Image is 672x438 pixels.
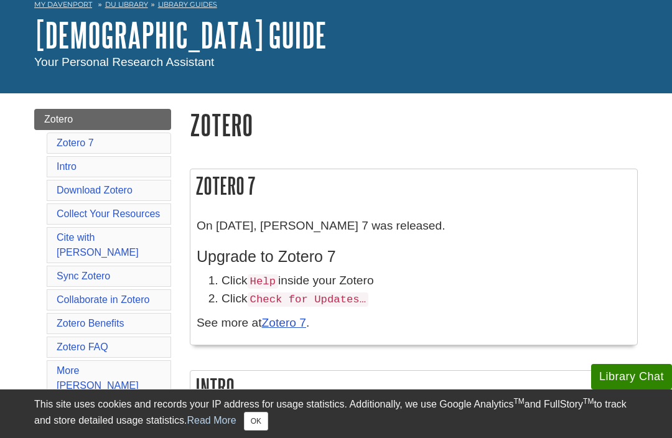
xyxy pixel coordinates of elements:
a: Zotero FAQ [57,342,108,352]
a: Cite with [PERSON_NAME] [57,232,139,258]
h2: Intro [190,371,637,404]
h2: Zotero 7 [190,169,637,202]
button: Library Chat [591,364,672,389]
div: This site uses cookies and records your IP address for usage statistics. Additionally, we use Goo... [34,397,638,431]
h1: Zotero [190,109,638,141]
code: Check for Updates… [248,292,369,307]
a: Zotero 7 [57,137,94,148]
li: Click [222,290,631,308]
a: Zotero 7 [262,316,306,329]
a: Zotero Benefits [57,318,124,328]
a: Intro [57,161,77,172]
a: Collaborate in Zotero [57,294,149,305]
li: Click inside your Zotero [222,272,631,290]
span: Your Personal Research Assistant [34,55,214,68]
a: Zotero [34,109,171,130]
sup: TM [513,397,524,406]
a: Download Zotero [57,185,133,195]
p: On [DATE], [PERSON_NAME] 7 was released. [197,217,631,235]
sup: TM [583,397,594,406]
h3: Upgrade to Zotero 7 [197,248,631,266]
a: Collect Your Resources [57,208,160,219]
a: [DEMOGRAPHIC_DATA] Guide [34,16,327,54]
button: Close [244,412,268,431]
code: Help [248,274,278,289]
a: Sync Zotero [57,271,110,281]
a: Read More [187,415,236,426]
p: See more at . [197,314,631,332]
a: More [PERSON_NAME] [57,365,139,391]
span: Zotero [44,114,73,124]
